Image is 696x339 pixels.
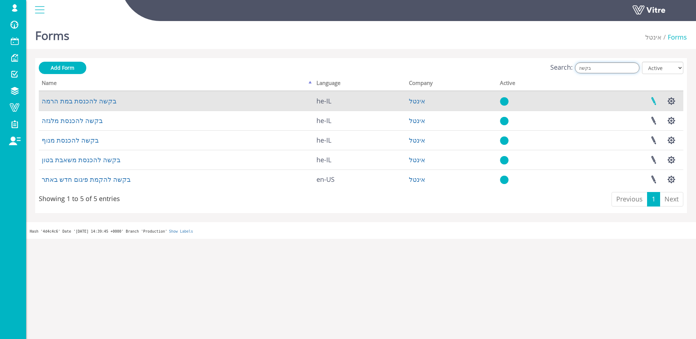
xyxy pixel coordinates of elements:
[42,116,103,125] a: בקשה להכנסת מלגזה
[550,62,639,73] label: Search:
[406,77,497,91] th: Company
[409,155,425,164] a: אינטל
[314,150,406,169] td: he-IL
[409,97,425,105] a: אינטל
[647,192,660,207] a: 1
[612,192,647,207] a: Previous
[500,117,509,126] img: yes
[35,18,69,49] h1: Forms
[645,33,662,41] a: אינטל
[42,97,116,105] a: בקשה להכנסת במת הרמה
[42,136,99,144] a: בקשה להכנסת מנוף
[660,192,683,207] a: Next
[314,111,406,130] td: he-IL
[575,62,639,73] input: Search:
[409,175,425,184] a: אינטל
[314,130,406,150] td: he-IL
[169,229,193,233] a: Show Labels
[497,77,563,91] th: Active
[42,155,120,164] a: בקשה להכנסת משאבת בטון
[500,97,509,106] img: yes
[39,77,314,91] th: Name: activate to sort column descending
[51,64,74,71] span: Add Form
[39,62,86,74] a: Add Form
[314,77,406,91] th: Language
[500,136,509,145] img: yes
[500,156,509,165] img: yes
[314,91,406,111] td: he-IL
[662,33,687,42] li: Forms
[314,169,406,189] td: en-US
[39,191,120,204] div: Showing 1 to 5 of 5 entries
[500,175,509,184] img: yes
[409,116,425,125] a: אינטל
[42,175,130,184] a: בקשה להקמת פיגום חדש באתר
[30,229,167,233] span: Hash '4d4c4c6' Date '[DATE] 14:39:45 +0000' Branch 'Production'
[409,136,425,144] a: אינטל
